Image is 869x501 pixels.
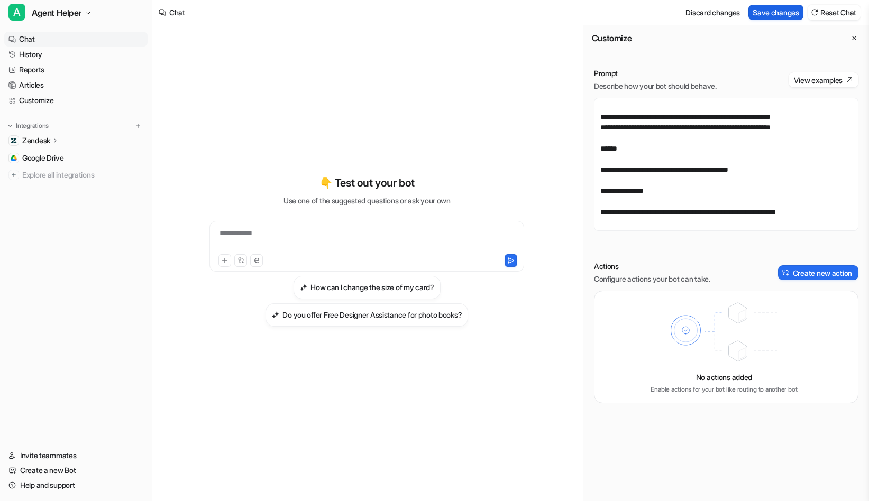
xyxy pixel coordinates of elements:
[22,153,64,163] span: Google Drive
[169,7,185,18] div: Chat
[294,276,441,299] button: How can I change the size of my card?How can I change the size of my card?
[696,372,753,383] p: No actions added
[594,68,717,79] p: Prompt
[300,283,307,291] img: How can I change the size of my card?
[651,385,797,394] p: Enable actions for your bot like routing to another bot
[4,448,148,463] a: Invite teammates
[4,47,148,62] a: History
[4,463,148,478] a: Create a new Bot
[4,93,148,108] a: Customize
[594,274,710,284] p: Configure actions your bot can take.
[4,120,52,131] button: Integrations
[11,155,17,161] img: Google Drive
[592,33,632,43] h2: Customize
[282,309,462,320] h3: Do you offer Free Designer Assistance for photo books?
[6,122,14,129] img: expand menu
[4,32,148,47] a: Chat
[8,4,25,21] span: A
[4,62,148,77] a: Reports
[272,311,279,319] img: Do you offer Free Designer Assistance for photo books?
[134,122,142,129] img: menu_add.svg
[16,122,49,130] p: Integrations
[811,8,818,16] img: reset
[681,5,744,20] button: Discard changes
[283,195,451,206] p: Use one of the suggested questions or ask your own
[782,269,790,276] img: create-action-icon.svg
[848,32,861,44] button: Close flyout
[266,303,468,327] button: Do you offer Free Designer Assistance for photo books?Do you offer Free Designer Assistance for p...
[789,72,858,87] button: View examples
[594,81,717,91] p: Describe how your bot should behave.
[11,137,17,144] img: Zendesk
[778,265,858,280] button: Create new action
[22,166,143,183] span: Explore all integrations
[748,5,803,20] button: Save changes
[4,151,148,165] a: Google DriveGoogle Drive
[4,478,148,493] a: Help and support
[4,78,148,92] a: Articles
[22,135,50,146] p: Zendesk
[8,170,19,180] img: explore all integrations
[594,261,710,272] p: Actions
[4,168,148,182] a: Explore all integrations
[32,5,81,20] span: Agent Helper
[319,175,415,191] p: 👇 Test out your bot
[310,282,434,293] h3: How can I change the size of my card?
[808,5,861,20] button: Reset Chat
